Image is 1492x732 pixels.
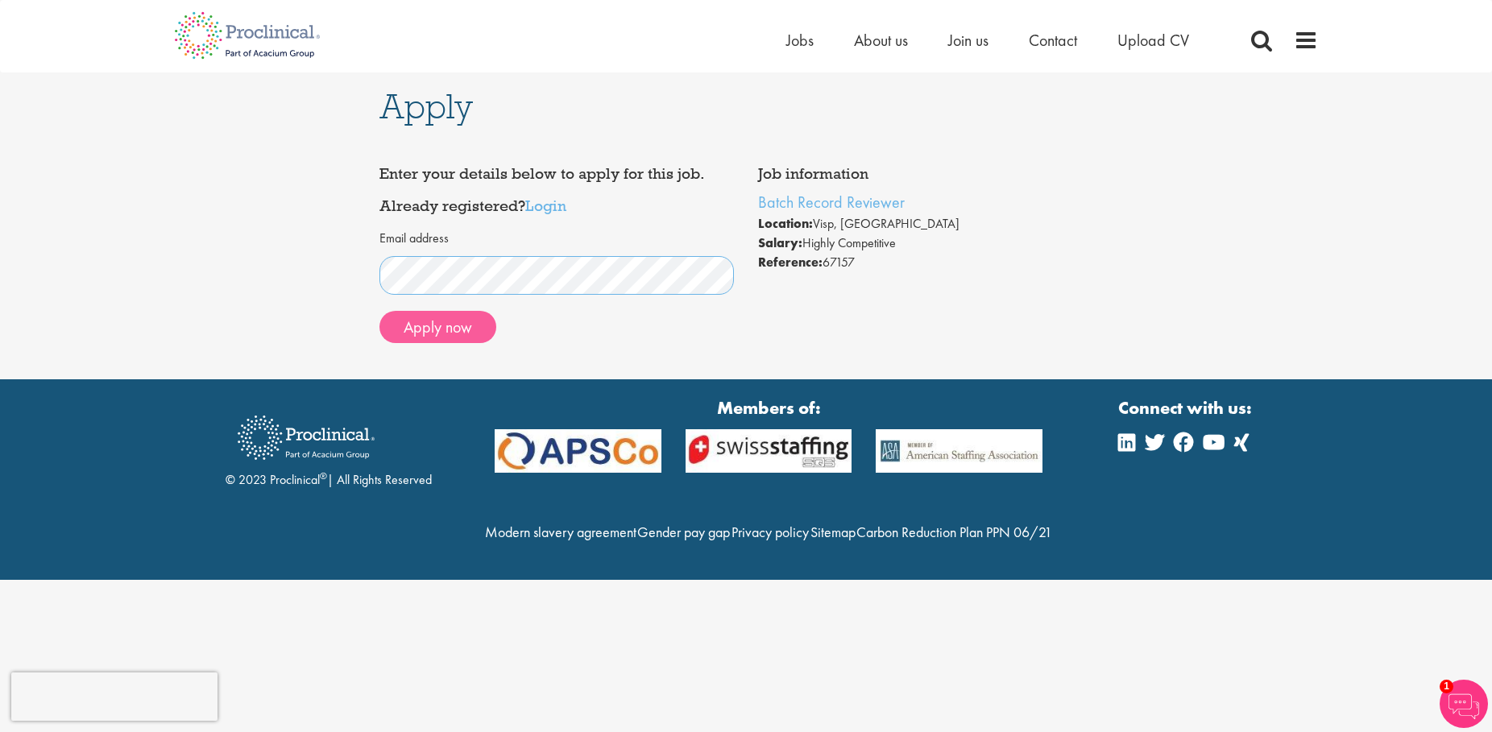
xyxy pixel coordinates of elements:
a: Sitemap [810,523,856,541]
sup: ® [320,469,327,482]
strong: Location: [758,215,813,232]
a: Modern slavery agreement [485,523,636,541]
a: Jobs [786,30,814,51]
button: Apply now [379,311,496,343]
a: Batch Record Reviewer [758,192,905,213]
a: Privacy policy [731,523,809,541]
img: APSCo [864,429,1055,474]
li: 67157 [758,253,1113,272]
li: Visp, [GEOGRAPHIC_DATA] [758,214,1113,234]
h4: Enter your details below to apply for this job. Already registered? [379,166,735,213]
a: Carbon Reduction Plan PPN 06/21 [856,523,1052,541]
a: Gender pay gap [637,523,730,541]
iframe: reCAPTCHA [11,672,218,721]
span: 1 [1440,680,1453,693]
h4: Job information [758,166,1113,182]
strong: Connect with us: [1118,395,1255,420]
strong: Members of: [495,395,1042,420]
a: Upload CV [1117,30,1189,51]
a: Join us [948,30,988,51]
div: © 2023 Proclinical | All Rights Reserved [226,403,432,490]
span: Apply [379,85,473,128]
img: Chatbot [1440,680,1488,728]
strong: Reference: [758,254,823,271]
img: APSCo [483,429,673,474]
a: Login [525,196,566,215]
a: About us [854,30,908,51]
li: Highly Competitive [758,234,1113,253]
strong: Salary: [758,234,802,251]
a: Contact [1029,30,1077,51]
label: Email address [379,230,449,248]
img: APSCo [673,429,864,474]
img: Proclinical Recruitment [226,404,387,471]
